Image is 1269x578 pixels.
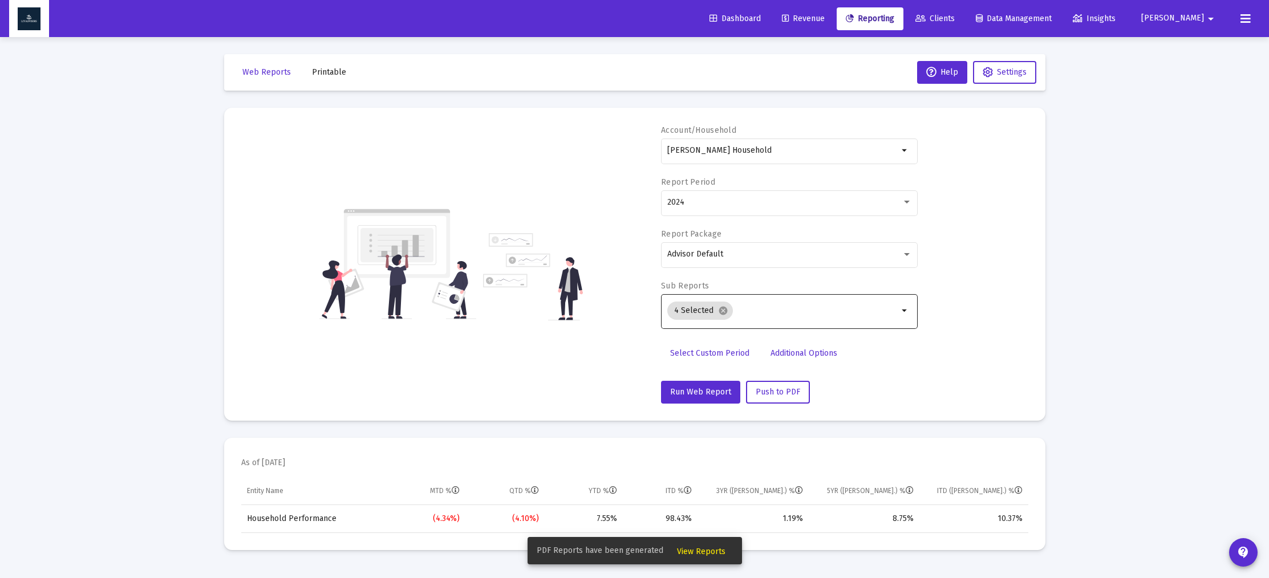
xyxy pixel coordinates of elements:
[973,61,1036,84] button: Settings
[319,207,476,320] img: reporting
[670,387,731,397] span: Run Web Report
[667,302,733,320] mat-chip: 4 Selected
[915,14,955,23] span: Clients
[545,478,623,505] td: Column YTD %
[589,486,617,495] div: YTD %
[1073,14,1116,23] span: Insights
[661,229,721,239] label: Report Package
[537,545,663,556] span: PDF Reports have been generated
[430,486,460,495] div: MTD %
[917,61,967,84] button: Help
[937,486,1023,495] div: ITD ([PERSON_NAME].) %
[716,486,803,495] div: 3YR ([PERSON_NAME].) %
[700,7,770,30] a: Dashboard
[782,14,825,23] span: Revenue
[465,478,545,505] td: Column QTD %
[698,478,808,505] td: Column 3YR (Ann.) %
[709,14,761,23] span: Dashboard
[247,486,283,495] div: Entity Name
[661,381,740,404] button: Run Web Report
[967,7,1061,30] a: Data Management
[241,478,385,505] td: Column Entity Name
[241,478,1028,533] div: Data grid
[1128,7,1231,30] button: [PERSON_NAME]
[303,61,355,84] button: Printable
[385,478,465,505] td: Column MTD %
[837,7,903,30] a: Reporting
[241,505,385,532] td: Household Performance
[1141,14,1204,23] span: [PERSON_NAME]
[242,67,291,77] span: Web Reports
[667,249,723,259] span: Advisor Default
[756,387,800,397] span: Push to PDF
[925,513,1023,524] div: 10.37%
[241,457,285,469] mat-card-subtitle: As of [DATE]
[629,513,692,524] div: 98.43%
[471,513,539,524] div: (4.10%)
[667,146,898,155] input: Search or select an account or household
[661,125,736,135] label: Account/Household
[668,540,735,561] button: View Reports
[623,478,698,505] td: Column ITD %
[312,67,346,77] span: Printable
[667,197,684,207] span: 2024
[661,177,715,187] label: Report Period
[976,14,1052,23] span: Data Management
[666,486,692,495] div: ITD %
[1064,7,1125,30] a: Insights
[667,299,898,322] mat-chip-list: Selection
[718,306,728,316] mat-icon: cancel
[919,478,1028,505] td: Column ITD (Ann.) %
[906,7,964,30] a: Clients
[661,281,709,291] label: Sub Reports
[18,7,40,30] img: Dashboard
[550,513,617,524] div: 7.55%
[233,61,300,84] button: Web Reports
[1236,546,1250,559] mat-icon: contact_support
[746,381,810,404] button: Push to PDF
[898,304,912,318] mat-icon: arrow_drop_down
[391,513,460,524] div: (4.34%)
[483,233,583,320] img: reporting-alt
[509,486,539,495] div: QTD %
[771,348,837,358] span: Additional Options
[773,7,834,30] a: Revenue
[809,478,919,505] td: Column 5YR (Ann.) %
[1204,7,1218,30] mat-icon: arrow_drop_down
[814,513,914,524] div: 8.75%
[926,67,958,77] span: Help
[703,513,802,524] div: 1.19%
[677,547,725,556] span: View Reports
[827,486,914,495] div: 5YR ([PERSON_NAME].) %
[898,144,912,157] mat-icon: arrow_drop_down
[846,14,894,23] span: Reporting
[997,67,1027,77] span: Settings
[670,348,749,358] span: Select Custom Period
